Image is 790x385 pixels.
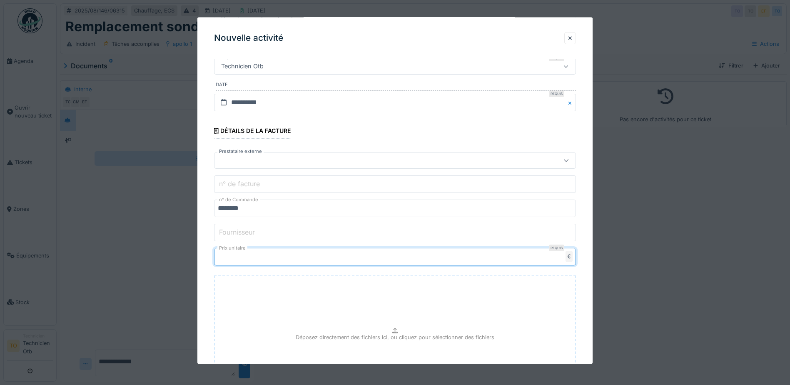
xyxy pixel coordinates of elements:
div: Requis [549,245,564,251]
div: € [566,251,573,262]
label: Prix unitaire [217,245,247,252]
label: Prestataire externe [217,148,264,155]
div: Technicien Otb [218,62,267,71]
label: Date [216,81,576,90]
div: Détails de la facture [214,125,291,139]
button: Close [567,94,576,111]
p: Déposez directement des fichiers ici, ou cliquez pour sélectionner des fichiers [296,333,494,341]
label: n° de facture [217,179,262,189]
label: n° de Commande [217,196,260,203]
label: Responsable [217,54,250,61]
div: Requis [549,90,564,97]
label: Fournisseur [217,227,257,237]
h3: Nouvelle activité [214,33,283,43]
